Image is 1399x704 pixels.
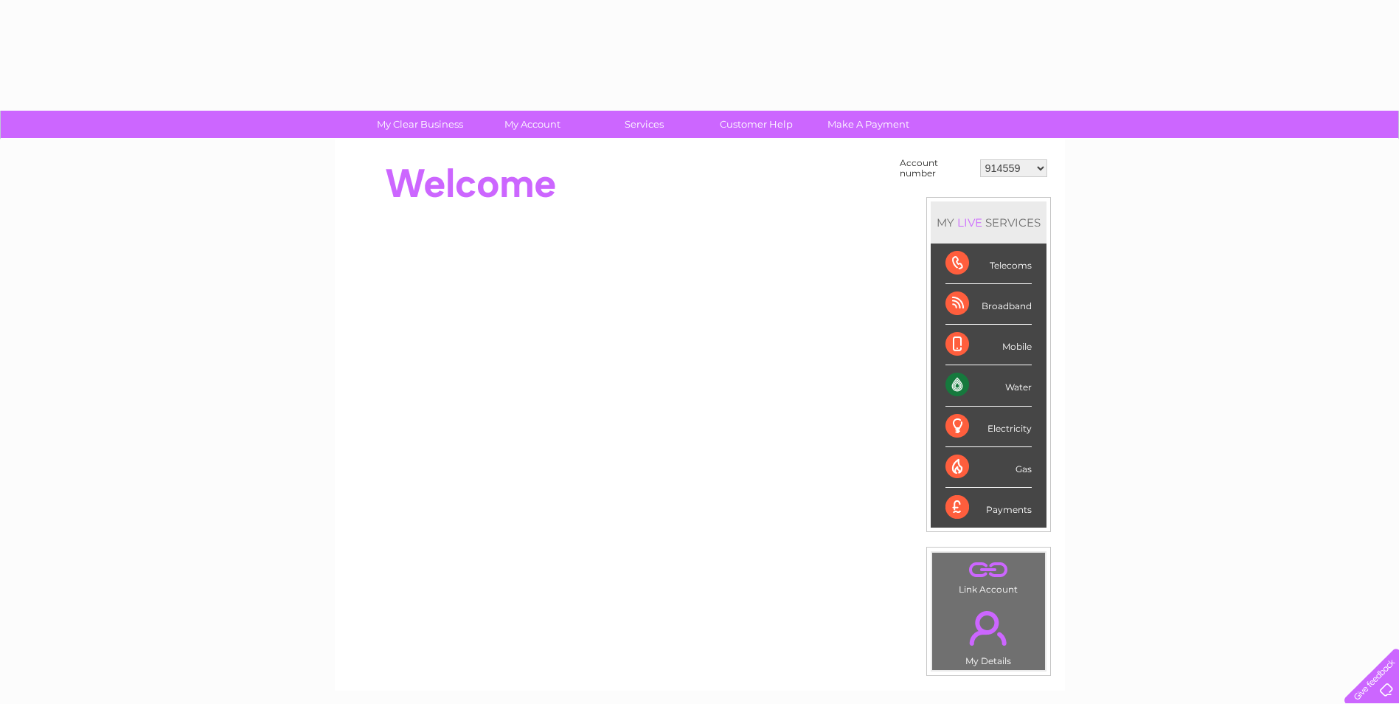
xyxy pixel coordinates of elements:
div: Broadband [945,284,1032,325]
td: My Details [931,598,1046,671]
a: Make A Payment [808,111,929,138]
a: Customer Help [695,111,817,138]
a: My Clear Business [359,111,481,138]
div: Electricity [945,407,1032,447]
a: Services [583,111,705,138]
div: LIVE [954,215,985,230]
div: Telecoms [945,244,1032,284]
td: Account number [896,154,976,182]
td: Link Account [931,552,1046,598]
div: Mobile [945,325,1032,365]
div: Water [945,365,1032,406]
a: . [936,556,1041,582]
a: My Account [471,111,593,138]
div: Gas [945,447,1032,488]
div: MY SERVICES [931,201,1046,244]
a: . [936,602,1041,654]
div: Payments [945,488,1032,528]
